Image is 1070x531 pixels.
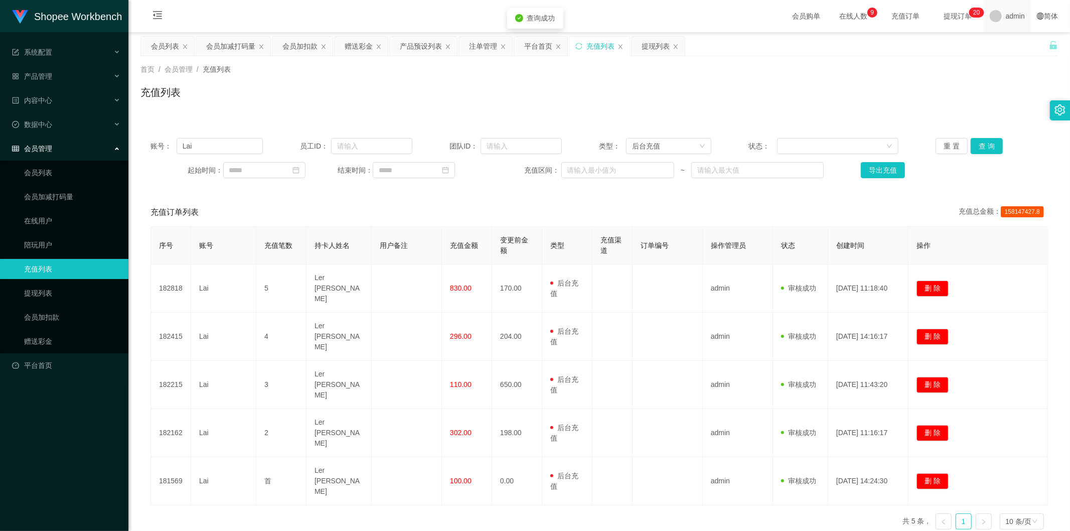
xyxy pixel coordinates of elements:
input: 请输入最小值为 [561,162,674,178]
span: 在线人数 [834,13,872,20]
button: 查 询 [971,138,1003,154]
i: 图标: global [1037,13,1044,20]
span: 后台充值 [550,375,578,394]
i: 图标: down [886,143,892,150]
td: admin [703,409,773,457]
h1: 充值列表 [140,85,181,100]
td: Ler [PERSON_NAME] [307,313,372,361]
td: admin [703,457,773,505]
img: logo.9652507e.png [12,10,28,24]
i: 图标: close [673,44,679,50]
td: 182215 [151,361,191,409]
span: 团队ID： [449,141,481,152]
td: Lai [191,264,256,313]
span: 操作管理员 [711,241,746,249]
td: 2 [256,409,307,457]
td: 170.00 [492,264,542,313]
span: 状态： [749,141,778,152]
div: 会员加扣款 [282,37,318,56]
span: 充值列表 [203,65,231,73]
i: 图标: close [321,44,327,50]
span: 审核成功 [781,284,816,292]
input: 请输入 [177,138,263,154]
a: 在线用户 [24,211,120,231]
p: 2 [973,8,977,18]
span: 100.00 [450,477,472,485]
span: 数据中心 [12,120,52,128]
div: 产品预设列表 [400,37,442,56]
span: 充值金额 [450,241,478,249]
span: 账号 [199,241,213,249]
span: 员工ID： [300,141,331,152]
i: 图标: down [1032,518,1038,525]
td: 首 [256,457,307,505]
td: 198.00 [492,409,542,457]
span: 充值笔数 [264,241,292,249]
i: 图标: close [182,44,188,50]
a: Shopee Workbench [12,12,122,20]
td: Lai [191,361,256,409]
input: 请输入最大值 [691,162,823,178]
button: 删 除 [916,377,949,393]
span: 110.00 [450,380,472,388]
a: 会员列表 [24,163,120,183]
td: 4 [256,313,307,361]
span: 首页 [140,65,155,73]
a: 会员加减打码量 [24,187,120,207]
i: 图标: close [376,44,382,50]
i: 图标: form [12,49,19,56]
td: [DATE] 11:43:20 [828,361,908,409]
span: 查询成功 [527,14,555,22]
td: Ler [PERSON_NAME] [307,409,372,457]
a: 提现列表 [24,283,120,303]
span: 充值渠道 [600,236,622,254]
i: 图标: unlock [1049,41,1058,50]
span: 类型： [599,141,626,152]
span: 起始时间： [188,165,223,176]
span: 充值订单 [886,13,925,20]
a: 会员加扣款 [24,307,120,327]
td: 3 [256,361,307,409]
button: 删 除 [916,473,949,489]
i: 图标: close [618,44,624,50]
td: Ler [PERSON_NAME] [307,361,372,409]
td: admin [703,313,773,361]
h1: Shopee Workbench [34,1,122,33]
div: 平台首页 [524,37,552,56]
td: [DATE] 14:24:30 [828,457,908,505]
span: 充值区间： [524,165,561,176]
span: 后台充值 [550,424,578,442]
td: 204.00 [492,313,542,361]
div: 赠送彩金 [345,37,373,56]
i: icon: check-circle [515,14,523,22]
i: 图标: right [981,519,987,525]
i: 图标: sync [575,43,582,50]
span: 系统配置 [12,48,52,56]
sup: 9 [867,8,877,18]
span: 302.00 [450,429,472,437]
button: 删 除 [916,425,949,441]
span: 158147427.8 [1001,206,1044,217]
td: 181569 [151,457,191,505]
i: 图标: appstore-o [12,73,19,80]
div: 充值总金额： [959,206,1048,218]
td: 650.00 [492,361,542,409]
div: 后台充值 [632,139,660,154]
span: / [197,65,199,73]
span: 会员管理 [12,145,52,153]
span: 内容中心 [12,96,52,104]
i: 图标: calendar [292,167,299,174]
span: 用户备注 [380,241,408,249]
i: 图标: left [941,519,947,525]
input: 请输入 [481,138,562,154]
button: 重 置 [936,138,968,154]
a: 图标: dashboard平台首页 [12,355,120,375]
span: 审核成功 [781,380,816,388]
span: 后台充值 [550,472,578,490]
td: 182162 [151,409,191,457]
i: 图标: check-circle-o [12,121,19,128]
i: 图标: close [258,44,264,50]
a: 陪玩用户 [24,235,120,255]
td: [DATE] 11:16:17 [828,409,908,457]
span: 会员管理 [165,65,193,73]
